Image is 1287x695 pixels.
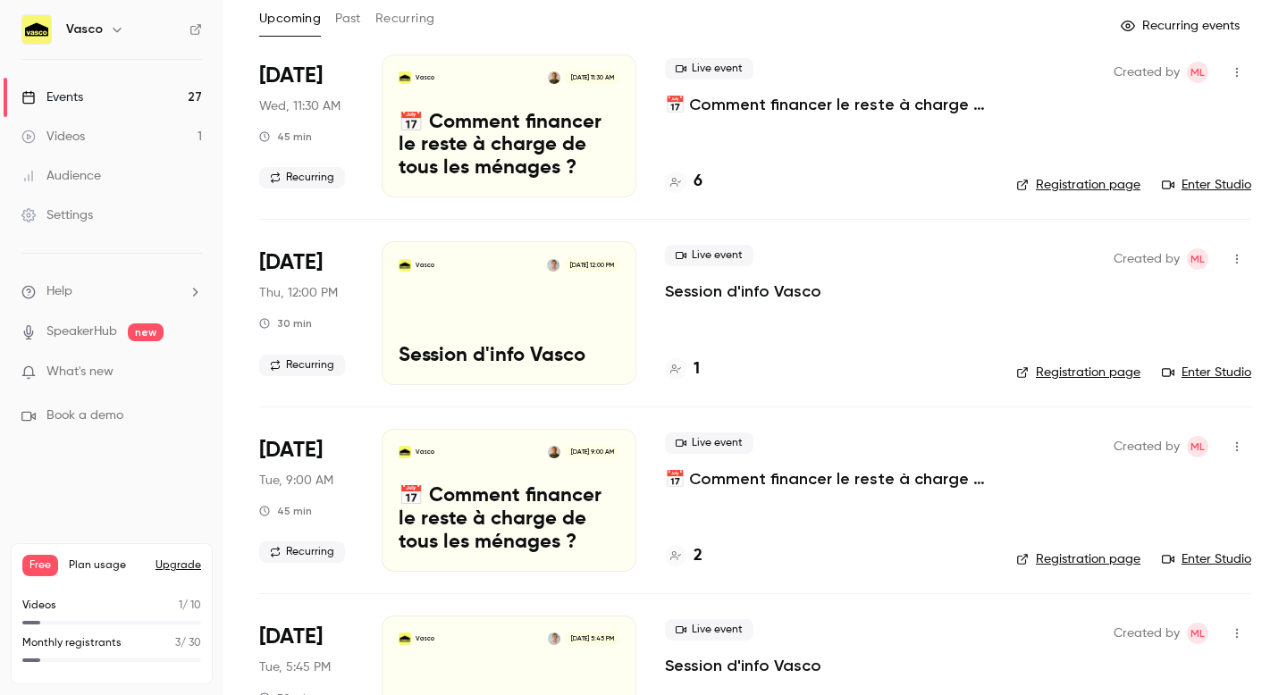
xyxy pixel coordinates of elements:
p: Vasco [416,73,434,82]
span: [DATE] [259,248,323,277]
img: 📅 Comment financer le reste à charge de tous les ménages ? [399,446,411,458]
span: Marin Lemay [1187,62,1208,83]
p: / 30 [175,635,201,651]
span: What's new [46,363,114,381]
a: 📅 Comment financer le reste à charge de tous les ménages ?VascoSébastien Prot[DATE] 11:30 AM📅 Com... [382,54,636,197]
span: ML [1190,436,1205,457]
span: ML [1190,248,1205,270]
img: 📅 Comment financer le reste à charge de tous les ménages ? [399,71,411,84]
a: Enter Studio [1162,364,1251,381]
button: Upgrade [156,558,201,573]
p: Session d'info Vasco [399,345,619,368]
button: Recurring [375,4,435,33]
h6: Vasco [66,21,103,38]
span: Recurring [259,167,345,188]
span: ML [1190,62,1205,83]
span: [DATE] 12:00 PM [564,259,618,272]
iframe: Noticeable Trigger [181,364,202,381]
span: 3 [175,638,181,649]
a: Registration page [1016,550,1140,568]
div: Audience [21,167,101,185]
span: Free [22,555,58,576]
div: Oct 9 Thu, 12:00 PM (Europe/Paris) [259,241,353,384]
span: Live event [665,619,753,641]
span: [DATE] [259,623,323,651]
span: Live event [665,245,753,266]
a: Session d'info Vasco [665,655,821,676]
span: Book a demo [46,406,123,425]
a: 1 [665,357,700,381]
p: Monthly registrants [22,635,122,651]
h4: 2 [694,544,702,568]
p: Vasco [416,634,434,643]
a: 📅 Comment financer le reste à charge de tous les ménages ?VascoSébastien Prot[DATE] 9:00 AM📅 Comm... [382,429,636,572]
span: Recurring [259,355,345,376]
li: help-dropdown-opener [21,282,202,301]
div: 45 min [259,130,312,144]
span: Thu, 12:00 PM [259,284,338,302]
div: 30 min [259,316,312,331]
button: Recurring events [1113,12,1251,40]
p: Videos [22,598,56,614]
a: 📅 Comment financer le reste à charge de tous les ménages ? [665,468,988,490]
span: Live event [665,432,753,454]
span: Help [46,282,72,301]
p: 📅 Comment financer le reste à charge de tous les ménages ? [399,485,619,554]
div: Oct 14 Tue, 9:00 AM (Europe/Paris) [259,429,353,572]
a: Session d'info Vasco [665,281,821,302]
span: Marin Lemay [1187,623,1208,644]
span: Created by [1114,436,1180,457]
div: Settings [21,206,93,224]
img: Vasco [22,15,51,44]
span: Wed, 11:30 AM [259,97,341,115]
img: Sébastien Prot [548,446,560,458]
a: Session d'info VascoVascoMathieu Guerchoux[DATE] 12:00 PMSession d'info Vasco [382,241,636,384]
div: Events [21,88,83,106]
p: Vasco [416,261,434,270]
a: Registration page [1016,176,1140,194]
span: Created by [1114,623,1180,644]
button: Upcoming [259,4,321,33]
span: Tue, 9:00 AM [259,472,333,490]
a: 2 [665,544,702,568]
img: Sébastien Prot [548,71,560,84]
a: SpeakerHub [46,322,117,341]
a: 6 [665,170,702,194]
span: Plan usage [69,558,145,573]
a: Enter Studio [1162,550,1251,568]
p: 📅 Comment financer le reste à charge de tous les ménages ? [399,112,619,180]
div: 45 min [259,504,312,518]
div: Oct 8 Wed, 11:30 AM (Europe/Paris) [259,54,353,197]
span: Created by [1114,62,1180,83]
img: Mathieu Guerchoux [548,632,560,645]
p: / 10 [179,598,201,614]
span: [DATE] 9:00 AM [565,446,618,458]
a: Enter Studio [1162,176,1251,194]
button: Past [335,4,361,33]
span: [DATE] [259,62,323,90]
span: [DATE] 11:30 AM [565,71,618,84]
h4: 1 [694,357,700,381]
span: Recurring [259,541,345,563]
img: Mathieu Guerchoux [547,259,559,272]
div: Videos [21,128,85,146]
span: Marin Lemay [1187,248,1208,270]
span: [DATE] [259,436,323,465]
p: Vasco [416,448,434,456]
img: Session d'info Vasco [399,632,411,645]
span: [DATE] 5:45 PM [565,632,618,645]
img: Session d'info Vasco [399,259,411,272]
span: ML [1190,623,1205,644]
a: 📅 Comment financer le reste à charge de tous les ménages ? [665,94,988,115]
span: new [128,323,164,341]
span: Live event [665,58,753,80]
a: Registration page [1016,364,1140,381]
span: Created by [1114,248,1180,270]
h4: 6 [694,170,702,194]
span: Tue, 5:45 PM [259,658,331,676]
span: 1 [179,600,182,611]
